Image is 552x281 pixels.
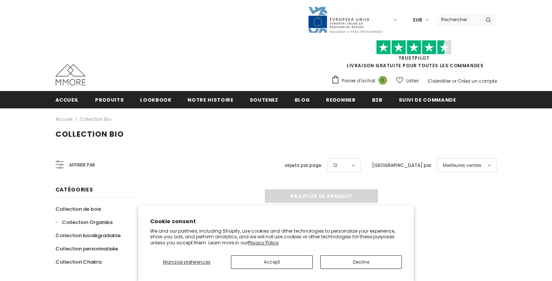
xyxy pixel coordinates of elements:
[413,16,422,24] span: EUR
[55,96,79,103] span: Accueil
[250,91,278,108] a: soutenez
[80,116,111,122] a: Collection Bio
[55,245,118,252] span: Collection personnalisée
[55,115,72,124] a: Accueil
[188,91,233,108] a: Notre histoire
[140,96,171,103] span: Lookbook
[55,232,121,239] span: Collection biodégradable
[150,228,402,246] p: We and our partners, including Shopify, use cookies and other technologies to personalize your ex...
[376,40,452,55] img: Faites confiance aux étoiles pilotes
[55,216,112,229] a: Collection Organika
[55,202,101,216] a: Collection de bois
[55,258,101,266] span: Collection Chakra
[55,242,118,255] a: Collection personnalisée
[284,162,321,169] label: objets par page
[55,91,79,108] a: Accueil
[95,91,124,108] a: Produits
[396,74,419,87] a: Listes
[308,6,383,34] img: Javni Razpis
[163,259,211,265] span: Manage preferences
[331,43,497,69] span: LIVRAISON GRATUITE POUR TOUTES LES COMMANDES
[295,96,310,103] span: Blog
[320,255,402,269] button: Decline
[55,129,124,139] span: Collection Bio
[231,255,312,269] button: Accept
[69,161,95,169] span: Affiner par
[372,91,383,108] a: B2B
[378,76,387,85] span: 0
[55,229,121,242] a: Collection biodégradable
[333,162,337,169] span: 12
[250,96,278,103] span: soutenez
[372,96,383,103] span: B2B
[55,255,101,269] a: Collection Chakra
[443,162,481,169] span: Meilleures ventes
[326,91,355,108] a: Redonner
[372,162,431,169] label: [GEOGRAPHIC_DATA] par
[331,75,391,86] a: Panier d'achat 0
[308,16,383,23] a: Javni Razpis
[342,77,375,85] span: Panier d'achat
[406,77,419,85] span: Listes
[326,96,355,103] span: Redonner
[398,55,430,61] a: TrustPilot
[95,96,124,103] span: Produits
[399,91,456,108] a: Suivi de commande
[140,91,171,108] a: Lookbook
[55,205,101,213] span: Collection de bois
[437,14,480,25] input: Search Site
[248,239,279,246] a: Privacy Policy
[62,219,112,226] span: Collection Organika
[55,64,86,85] img: Cas MMORE
[150,255,224,269] button: Manage preferences
[427,78,451,84] a: S'identifier
[55,186,93,193] span: Catégories
[399,96,456,103] span: Suivi de commande
[150,218,402,225] h2: Cookie consent
[458,78,497,84] a: Créez un compte
[452,78,457,84] span: or
[188,96,233,103] span: Notre histoire
[295,91,310,108] a: Blog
